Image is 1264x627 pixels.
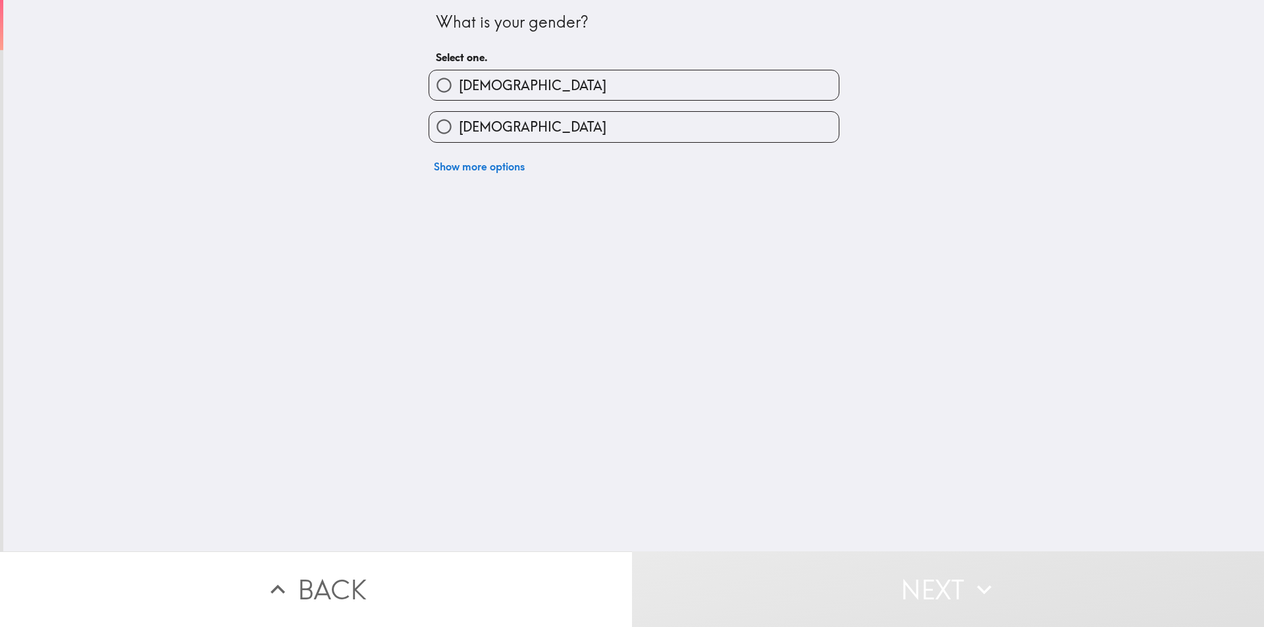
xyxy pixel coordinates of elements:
[436,50,832,64] h6: Select one.
[429,112,839,141] button: [DEMOGRAPHIC_DATA]
[429,70,839,100] button: [DEMOGRAPHIC_DATA]
[459,76,606,95] span: [DEMOGRAPHIC_DATA]
[459,118,606,136] span: [DEMOGRAPHIC_DATA]
[632,551,1264,627] button: Next
[429,153,530,180] button: Show more options
[436,11,832,34] div: What is your gender?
